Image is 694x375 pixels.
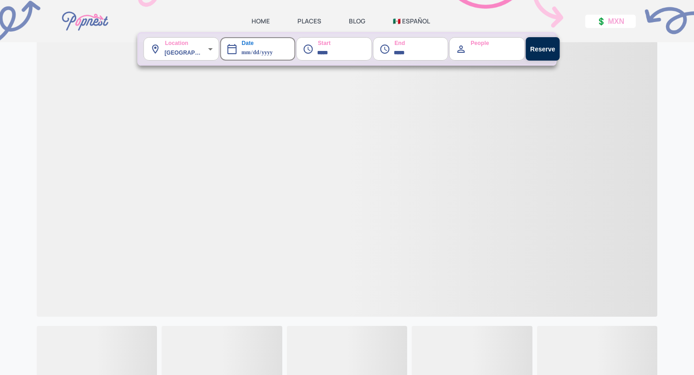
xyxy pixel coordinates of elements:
[297,17,321,25] a: PLACES
[302,33,330,47] label: Start
[526,37,560,61] button: Reserve
[164,37,219,61] div: [GEOGRAPHIC_DATA] ([GEOGRAPHIC_DATA], [GEOGRAPHIC_DATA], [GEOGRAPHIC_DATA])
[226,33,253,47] label: Date
[530,45,555,53] strong: Reserve
[252,17,270,25] a: HOME
[393,17,430,25] a: 🇲🇽 ESPAÑOL
[150,33,188,47] label: Location
[379,33,405,47] label: End
[585,15,636,28] button: 💲 MXN
[349,17,365,25] a: BLOG
[456,33,489,47] label: People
